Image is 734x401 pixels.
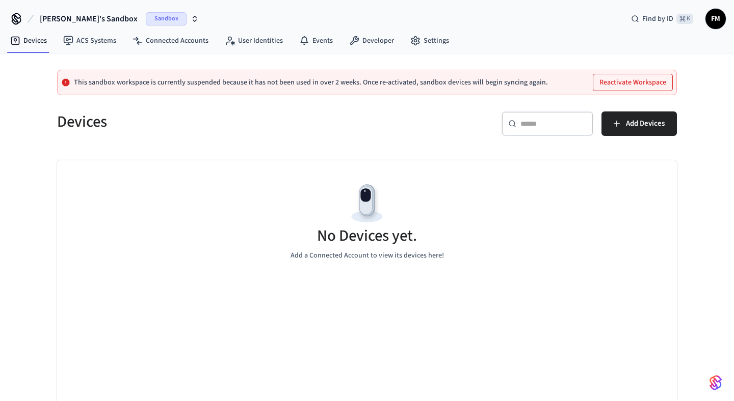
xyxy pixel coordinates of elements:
h5: Devices [57,111,361,132]
h5: No Devices yet. [317,225,417,246]
button: FM [705,9,726,29]
a: Events [291,32,341,50]
button: Reactivate Workspace [593,74,672,91]
span: ⌘ K [676,14,693,24]
span: Sandbox [146,12,187,25]
button: Add Devices [601,111,677,136]
span: Add Devices [626,117,665,130]
span: FM [706,10,725,28]
p: This sandbox workspace is currently suspended because it has not been used in over 2 weeks. Once ... [74,78,548,87]
div: Find by ID⌘ K [623,10,701,28]
span: Find by ID [642,14,673,24]
a: Devices [2,32,55,50]
a: ACS Systems [55,32,124,50]
p: Add a Connected Account to view its devices here! [291,250,444,261]
a: Connected Accounts [124,32,217,50]
span: [PERSON_NAME]'s Sandbox [40,13,138,25]
img: Devices Empty State [344,181,390,226]
a: Developer [341,32,402,50]
a: Settings [402,32,457,50]
img: SeamLogoGradient.69752ec5.svg [710,375,722,391]
a: User Identities [217,32,291,50]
